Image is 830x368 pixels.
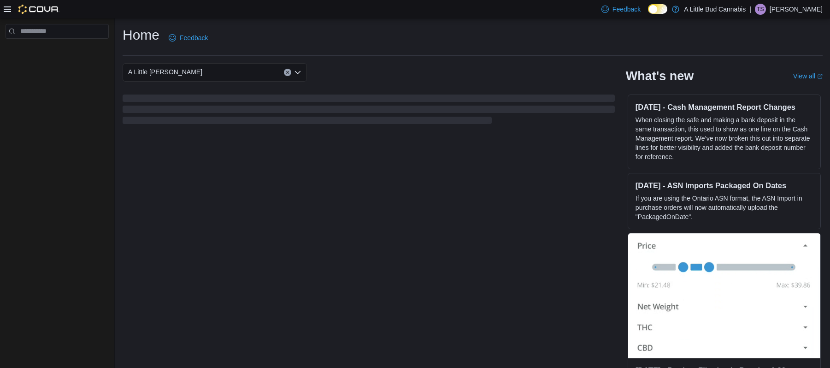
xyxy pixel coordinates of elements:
a: Feedback [165,29,212,47]
h3: [DATE] - Cash Management Report Changes [636,102,813,112]
svg: External link [817,74,823,79]
p: When closing the safe and making a bank deposit in the same transaction, this used to show as one... [636,115,813,161]
nav: Complex example [6,41,109,63]
h3: [DATE] - ASN Imports Packaged On Dates [636,181,813,190]
img: Cova [18,5,59,14]
span: A Little [PERSON_NAME] [128,66,202,77]
input: Dark Mode [648,4,667,14]
button: Clear input [284,69,291,76]
p: If you are using the Ontario ASN format, the ASN Import in purchase orders will now automatically... [636,194,813,221]
p: | [749,4,751,15]
a: View allExternal link [793,72,823,80]
span: Feedback [180,33,208,42]
p: [PERSON_NAME] [770,4,823,15]
h2: What's new [626,69,694,83]
span: Loading [123,96,615,126]
h1: Home [123,26,159,44]
p: A Little Bud Cannabis [684,4,746,15]
div: Tiffany Smith [755,4,766,15]
button: Open list of options [294,69,301,76]
span: Feedback [612,5,641,14]
span: TS [757,4,764,15]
